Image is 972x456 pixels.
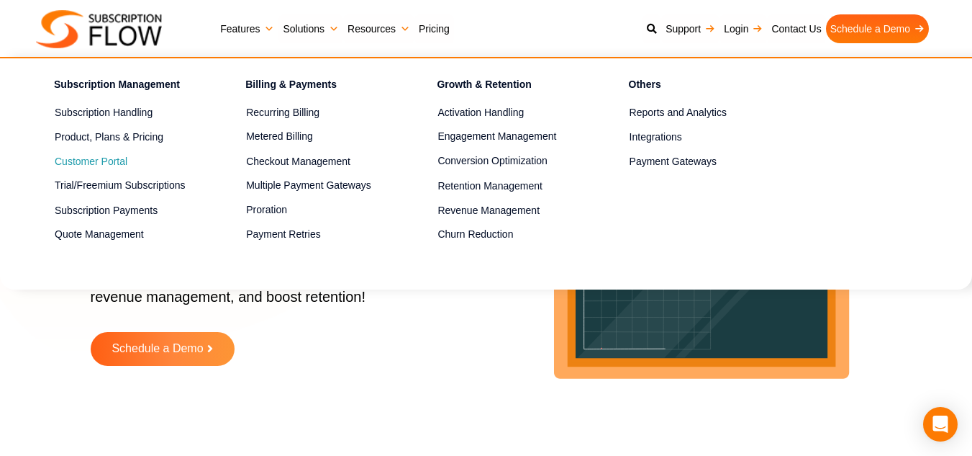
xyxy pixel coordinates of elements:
span: Schedule a Demo [112,343,203,355]
div: Open Intercom Messenger [923,407,958,442]
a: Retention Management [437,177,578,195]
a: Metered Billing [246,128,386,146]
span: Payment Gateways [630,154,717,169]
a: Subscription Payments [55,202,195,219]
a: Product, Plans & Pricing [55,128,195,146]
a: Customer Portal [55,153,195,170]
a: Features [216,14,278,43]
a: Trial/Freemium Subscriptions [55,177,195,195]
span: Churn Reduction [437,227,513,242]
img: Subscriptionflow [36,10,162,48]
span: Integrations [630,130,682,145]
span: Customer Portal [55,154,127,169]
a: Proration [246,202,386,219]
h4: Growth & Retention [437,76,578,97]
h4: Billing & Payments [245,76,386,97]
a: Engagement Management [437,128,578,146]
span: Product, Plans & Pricing [55,130,163,145]
a: Payment Retries [246,226,386,243]
span: Subscription Payments [55,203,158,218]
span: Revenue Management [437,203,540,218]
a: Contact Us [767,14,825,43]
span: Reports and Analytics [630,105,727,120]
a: Schedule a Demo [91,332,235,366]
a: Recurring Billing [246,104,386,122]
a: Quote Management [55,226,195,243]
a: Reports and Analytics [630,104,770,122]
a: Activation Handling [437,104,578,122]
span: Checkout Management [246,154,350,169]
a: Subscription Handling [55,104,195,122]
span: Retention Management [437,179,542,194]
a: Schedule a Demo [826,14,929,43]
span: Recurring Billing [246,105,319,120]
a: Pricing [414,14,454,43]
h4: Others [629,76,770,97]
a: Revenue Management [437,202,578,219]
h4: Subscription Management [54,76,195,97]
a: Conversion Optimization [437,153,578,170]
a: Solutions [278,14,343,43]
a: Checkout Management [246,153,386,170]
a: Integrations [630,128,770,146]
a: Resources [343,14,414,43]
a: Multiple Payment Gateways [246,177,386,195]
a: Payment Gateways [630,153,770,170]
a: Login [719,14,767,43]
a: Support [661,14,719,43]
a: Churn Reduction [437,226,578,243]
span: Payment Retries [246,227,320,242]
